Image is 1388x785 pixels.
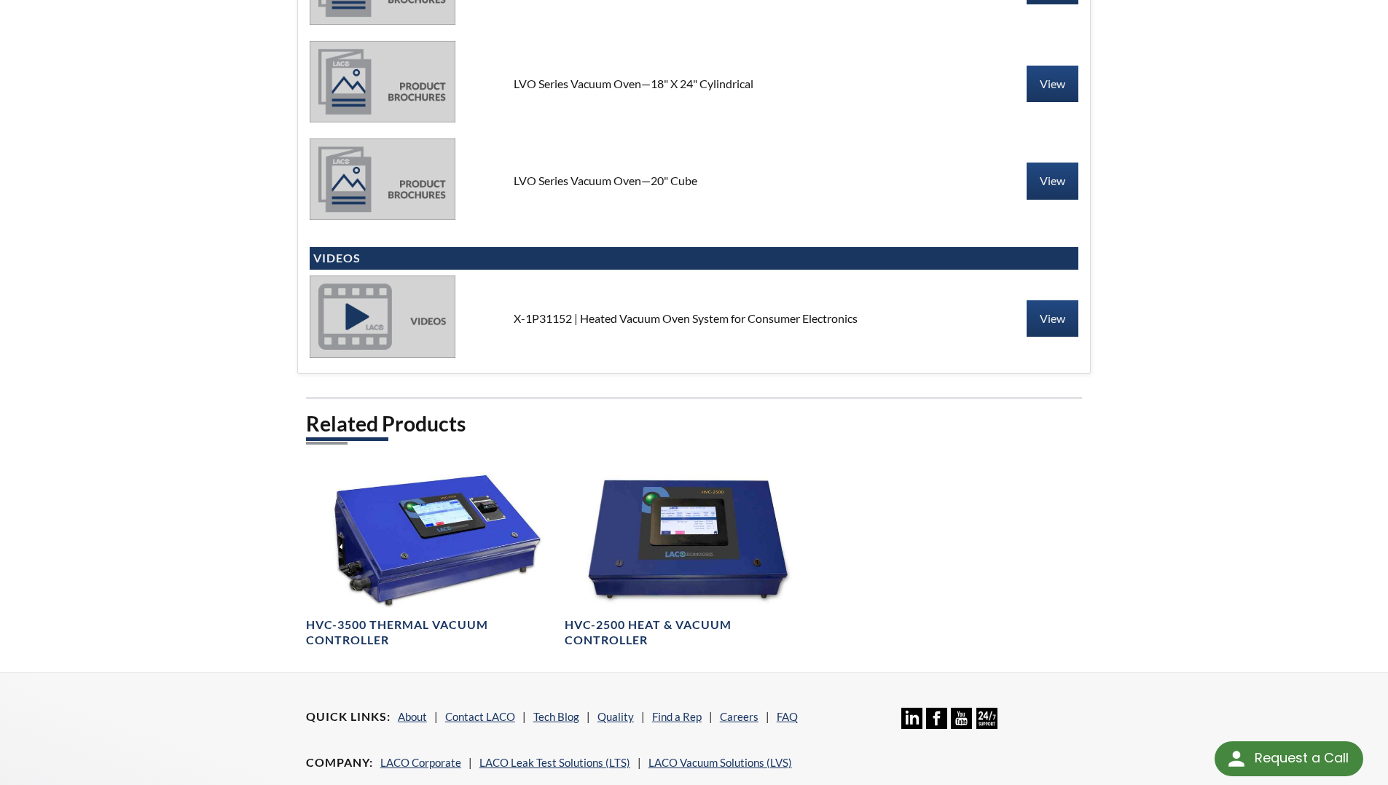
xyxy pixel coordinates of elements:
[976,708,997,729] img: 24/7 Support Icon
[502,76,887,92] div: LVO Series Vacuum Oven—18" X 24" Cylindrical
[310,138,455,220] img: product_brochures-81b49242bb8394b31c113ade466a77c846893fb1009a796a1a03a1a1c57cbc37.jpg
[502,311,887,327] div: X-1P31152 | Heated Vacuum Oven System for Consumer Electronics
[1027,300,1078,337] a: View
[777,710,798,723] a: FAQ
[398,710,427,723] a: About
[648,756,792,769] a: LACO Vacuum Solutions (LVS)
[565,469,815,648] a: HVC-2500 Controller, front viewHVC-2500 Heat & Vacuum Controller
[1215,741,1363,776] div: Request a Call
[533,710,579,723] a: Tech Blog
[306,469,556,648] a: HVC-3500 Thermal Vacuum Controller, angled viewHVC-3500 Thermal Vacuum Controller
[1027,66,1078,102] a: View
[310,41,455,122] img: product_brochures-81b49242bb8394b31c113ade466a77c846893fb1009a796a1a03a1a1c57cbc37.jpg
[306,755,373,770] h4: Company
[306,617,556,648] h4: HVC-3500 Thermal Vacuum Controller
[313,251,1075,266] h4: Videos
[652,710,702,723] a: Find a Rep
[479,756,630,769] a: LACO Leak Test Solutions (LTS)
[306,410,1083,437] h2: Related Products
[502,173,887,189] div: LVO Series Vacuum Oven—20" Cube
[597,710,634,723] a: Quality
[720,710,758,723] a: Careers
[310,276,455,357] img: videos-a70af9394640f07cfc5e1b68b8d36be061999f4696e83e24bb646afc6a0e1f6f.jpg
[1027,163,1078,199] a: View
[445,710,515,723] a: Contact LACO
[380,756,461,769] a: LACO Corporate
[565,617,815,648] h4: HVC-2500 Heat & Vacuum Controller
[976,718,997,731] a: 24/7 Support
[1225,747,1248,770] img: round button
[1255,741,1349,775] div: Request a Call
[306,709,391,725] h4: Quick Links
